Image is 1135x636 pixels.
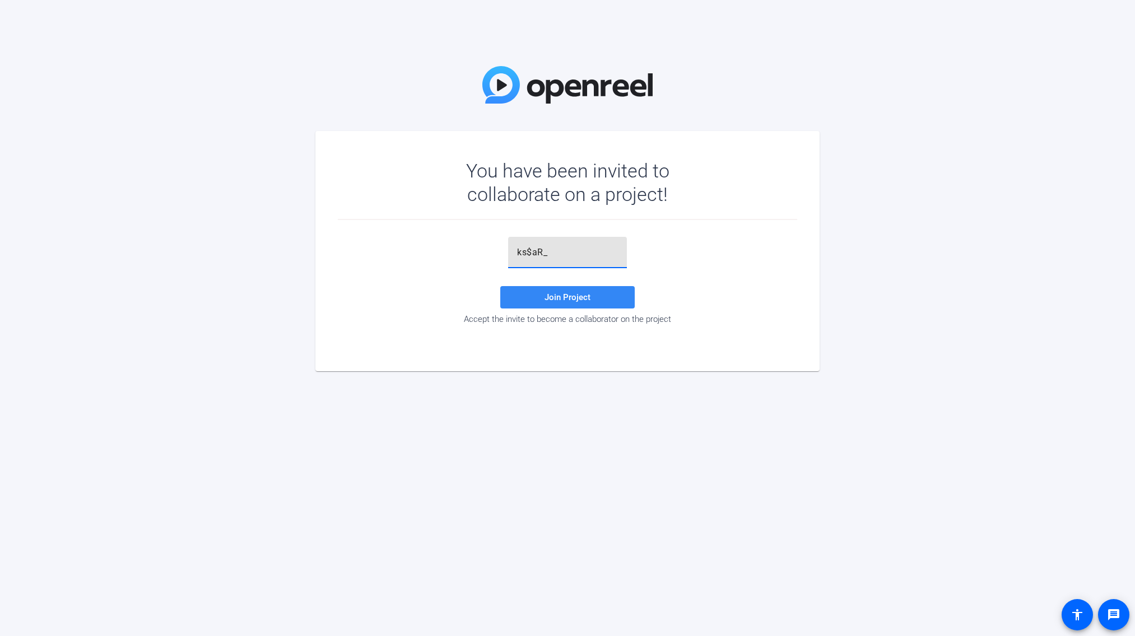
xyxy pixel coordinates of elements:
mat-icon: message [1107,608,1120,621]
img: OpenReel Logo [482,66,653,104]
div: You have been invited to collaborate on a project! [434,159,702,206]
button: Join Project [500,286,635,308]
mat-icon: accessibility [1071,608,1084,621]
span: Join Project [545,292,590,302]
input: Password [517,246,618,259]
div: Accept the invite to become a collaborator on the project [338,314,797,324]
